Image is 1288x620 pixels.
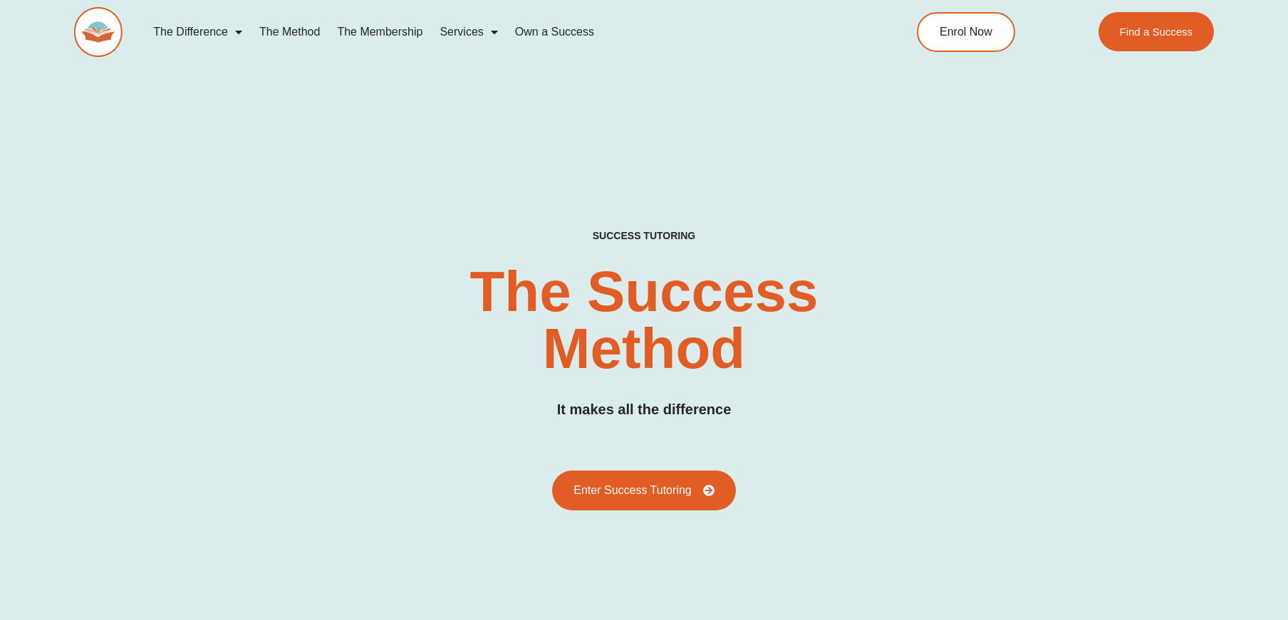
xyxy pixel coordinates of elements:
[507,16,603,48] a: Own a Success
[251,16,328,48] a: The Method
[917,12,1015,52] a: Enrol Now
[557,399,732,421] h3: It makes all the difference
[431,16,506,48] a: Services
[145,16,851,48] nav: Menu
[145,16,251,48] a: The Difference
[1119,26,1193,37] span: Find a Success
[1098,12,1214,51] a: Find a Success
[573,485,691,496] span: Enter Success Tutoring
[940,26,992,38] span: Enrol Now
[386,263,902,377] h2: The Success Method
[328,16,431,48] a: The Membership
[552,471,735,510] a: Enter Success Tutoring
[475,230,813,242] h4: SUCCESS TUTORING​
